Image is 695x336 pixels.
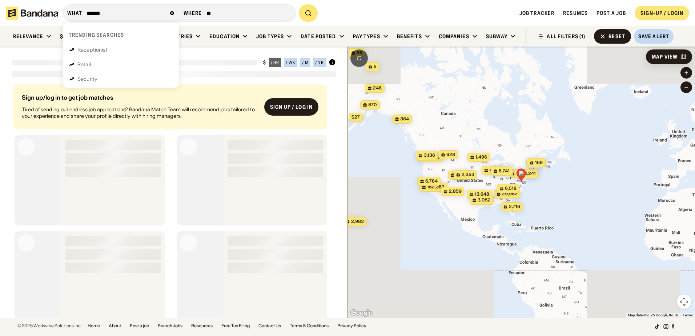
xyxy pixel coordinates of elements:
[17,324,82,328] div: © 2025 Workwise Solutions Inc.
[13,33,43,40] div: Relevance
[397,33,422,40] div: Benefits
[349,308,373,318] img: Google
[301,33,336,40] div: Date Posted
[158,324,182,328] a: Search Jobs
[677,295,691,309] button: Map camera controls
[563,10,588,16] a: Resumes
[425,178,438,184] span: 6,784
[519,10,554,16] a: Job Tracker
[191,324,213,328] a: Resources
[596,10,626,16] a: Post a job
[446,152,455,158] span: 628
[509,204,520,210] span: 2,716
[475,191,489,197] span: 13,648
[640,10,683,16] div: SIGN-UP / LOGIN
[351,219,364,225] span: 2,983
[547,34,585,39] div: ALL FILTERS (1)
[6,7,58,20] img: Bandana logotype
[258,324,281,328] a: Contact Us
[290,324,329,328] a: Terms & Conditions
[77,76,97,81] div: Security
[22,106,258,119] div: Tired of sending out endless job applications? Bandana Match Team will recommend jobs tailored to...
[475,154,487,160] span: 1,496
[505,185,517,192] span: 6,518
[427,184,445,190] span: 162,382
[439,33,469,40] div: Companies
[608,34,625,39] div: Reset
[263,60,266,65] div: $
[184,10,202,16] div: Where
[302,60,309,65] div: / m
[374,64,377,70] span: 5
[349,308,373,318] a: Open this area in Google Maps (opens a new window)
[77,62,91,67] div: Retail
[462,172,474,178] span: 2,353
[270,104,313,110] div: Sign up / Log in
[221,324,250,328] a: Free Tax Filing
[638,33,669,40] div: Save Alert
[88,324,100,328] a: Home
[286,60,296,65] div: / wk
[351,114,360,120] span: $27
[424,152,435,159] span: 3,136
[256,33,284,40] div: Job Types
[400,116,409,122] span: 364
[478,197,491,203] span: 3,052
[535,160,543,166] span: 169
[683,313,693,317] a: Terms (opens in new tab)
[12,81,336,318] div: grid
[69,32,124,38] div: Trending searches
[486,33,508,40] div: Subway
[315,60,324,65] div: / yr
[22,95,258,106] div: Sign up/log in to get job matches
[490,167,505,173] span: 49,610
[652,54,678,59] div: Map View
[67,10,82,16] div: what
[77,47,108,52] div: Receptionist
[109,324,121,328] a: About
[373,85,382,91] span: 246
[628,313,678,317] span: Map data ©2025 Google, INEGI
[337,324,366,328] a: Privacy Policy
[502,191,518,197] span: 29,982
[449,188,462,195] span: 2,859
[60,33,96,40] div: $17.00 / hour
[130,324,149,328] a: Post a job
[271,60,280,65] div: / hr
[499,168,510,174] span: 8,741
[522,171,536,177] span: 14,241
[353,33,380,40] div: Pay Types
[368,102,377,108] span: 870
[209,33,240,40] div: Education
